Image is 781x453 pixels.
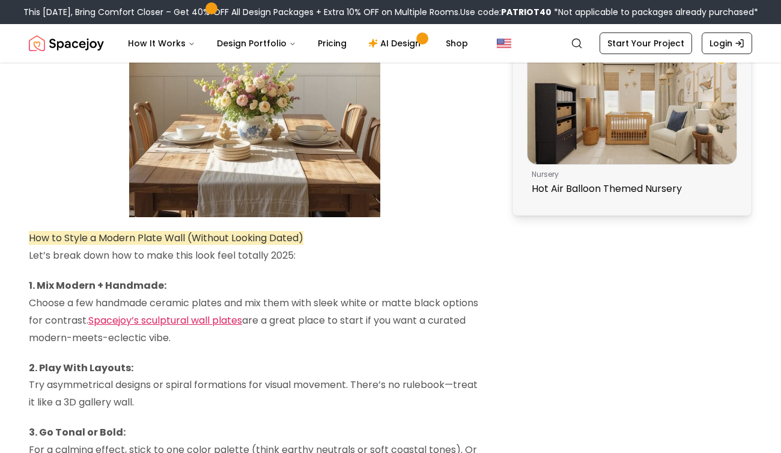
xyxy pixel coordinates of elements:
[552,6,758,18] span: *Not applicable to packages already purchased*
[23,6,758,18] div: This [DATE], Bring Comfort Closer – Get 40% OFF All Design Packages + Extra 10% OFF on Multiple R...
[29,231,303,245] span: How to Style a Modern Plate Wall (Without Looking Dated)
[207,31,306,55] button: Design Portfolio
[29,277,481,347] p: Choose a few handmade ceramic plates and mix them with sleek white or matte black options for con...
[436,31,478,55] a: Shop
[359,31,434,55] a: AI Design
[118,31,478,55] nav: Main
[29,361,133,375] strong: 2. Play With Layouts:
[308,31,356,55] a: Pricing
[29,24,752,63] nav: Global
[532,182,728,196] p: Hot Air Balloon Themed Nursery
[527,39,737,164] img: Hot Air Balloon Themed Nursery
[29,279,166,292] strong: 1. Mix Modern + Handmade:
[29,31,104,55] img: Spacejoy Logo
[29,247,481,265] p: Let’s break down how to make this look feel totally 2025:
[29,425,126,439] strong: 3. Go Tonal or Bold:
[702,32,752,54] a: Login
[501,6,552,18] b: PATRIOT40
[29,360,481,411] p: Try asymmetrical designs or spiral formations for visual movement. There’s no rulebook—treat it l...
[532,170,728,179] p: nursery
[600,32,692,54] a: Start Your Project
[527,38,737,201] a: Hot Air Balloon Themed NurseryRecommended Spacejoy Design - Hot Air Balloon Themed Nurserynursery...
[497,36,511,51] img: United States
[29,31,104,55] a: Spacejoy
[88,313,242,327] a: Spacejoy’s sculptural wall plates
[460,6,552,18] span: Use code:
[118,31,205,55] button: How It Works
